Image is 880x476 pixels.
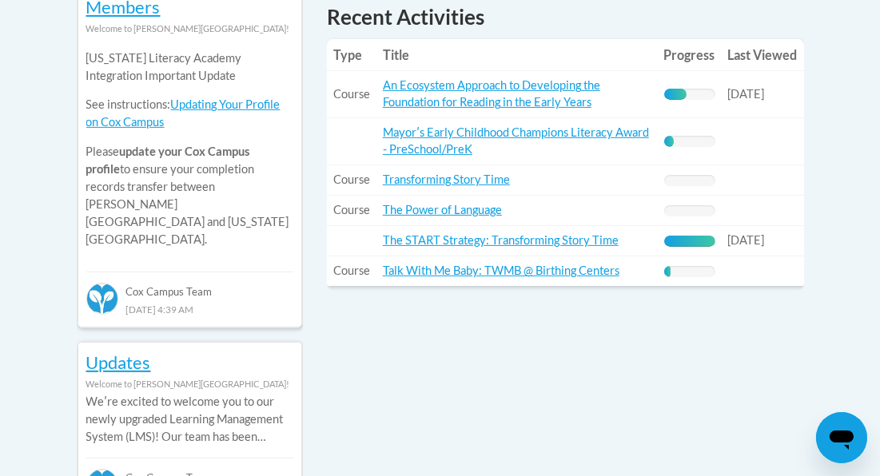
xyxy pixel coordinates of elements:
[333,203,370,216] span: Course
[86,300,293,318] div: [DATE] 4:39 AM
[327,2,804,31] h1: Recent Activities
[86,272,293,300] div: Cox Campus Team
[383,264,619,277] a: Talk With Me Baby: TWMB @ Birthing Centers
[383,173,510,186] a: Transforming Story Time
[333,87,370,101] span: Course
[86,145,250,176] b: update your Cox Campus profile
[728,233,765,247] span: [DATE]
[658,39,722,71] th: Progress
[383,125,649,156] a: Mayorʹs Early Childhood Champions Literacy Award - PreSchool/PreK
[86,20,293,38] div: Welcome to [PERSON_NAME][GEOGRAPHIC_DATA]!
[664,236,715,247] div: Progress, %
[86,38,293,260] div: Please to ensure your completion records transfer between [PERSON_NAME][GEOGRAPHIC_DATA] and [US_...
[333,173,370,186] span: Course
[728,87,765,101] span: [DATE]
[664,89,687,100] div: Progress, %
[816,412,867,463] iframe: Button to launch messaging window
[86,96,293,131] p: See instructions:
[86,393,293,446] p: Weʹre excited to welcome you to our newly upgraded Learning Management System (LMS)! Our team has...
[376,39,658,71] th: Title
[722,39,804,71] th: Last Viewed
[383,233,619,247] a: The START Strategy: Transforming Story Time
[86,375,293,393] div: Welcome to [PERSON_NAME][GEOGRAPHIC_DATA]!
[86,97,281,129] a: Updating Your Profile on Cox Campus
[383,78,600,109] a: An Ecosystem Approach to Developing the Foundation for Reading in the Early Years
[383,203,502,216] a: The Power of Language
[86,50,293,85] p: [US_STATE] Literacy Academy Integration Important Update
[327,39,376,71] th: Type
[333,264,370,277] span: Course
[664,266,671,277] div: Progress, %
[86,283,118,315] img: Cox Campus Team
[664,136,675,147] div: Progress, %
[86,351,151,373] a: Updates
